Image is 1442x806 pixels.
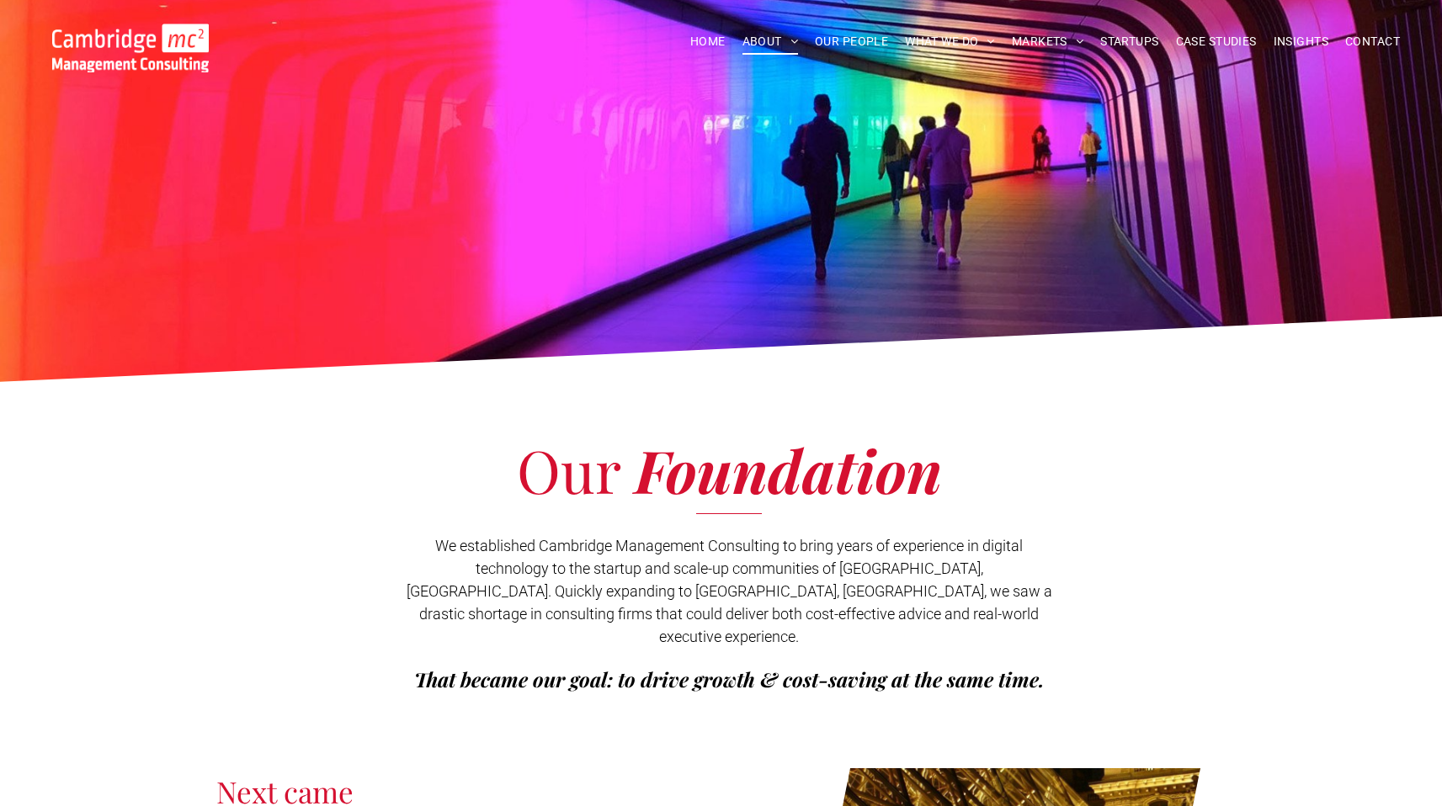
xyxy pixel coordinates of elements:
[806,29,897,55] a: OUR PEOPLE
[682,29,734,55] a: HOME
[407,537,1052,645] span: We established Cambridge Management Consulting to bring years of experience in digital technology...
[635,430,942,509] span: Foundation
[1003,29,1092,55] a: MARKETS
[1092,29,1167,55] a: STARTUPS
[414,665,1045,692] span: That became our goal: to drive growth & cost-saving at the same time.
[1337,29,1408,55] a: CONTACT
[897,29,1003,55] a: WHAT WE DO
[517,430,620,509] span: Our
[1168,29,1265,55] a: CASE STUDIES
[1265,29,1337,55] a: INSIGHTS
[52,24,209,72] img: Go to Homepage
[734,29,807,55] a: ABOUT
